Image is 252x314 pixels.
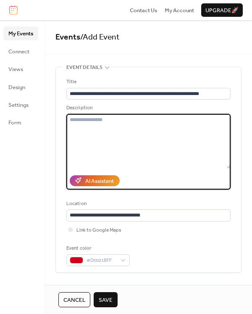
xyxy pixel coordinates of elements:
[66,78,229,86] div: Title
[66,244,128,253] div: Event color
[58,292,90,307] button: Cancel
[3,45,38,58] a: Connect
[8,65,23,74] span: Views
[8,29,33,38] span: My Events
[3,80,38,94] a: Design
[165,6,194,14] a: My Account
[130,6,157,15] span: Contact Us
[3,62,38,76] a: Views
[165,6,194,15] span: My Account
[8,83,25,92] span: Design
[8,47,29,56] span: Connect
[70,175,120,186] button: AI Assistant
[66,200,229,208] div: Location
[87,256,116,265] span: #D0021BFF
[130,6,157,14] a: Contact Us
[3,116,38,129] a: Form
[76,226,121,235] span: Link to Google Maps
[94,292,118,307] button: Save
[66,283,102,291] span: Date and time
[99,296,113,304] span: Save
[55,29,80,45] a: Events
[8,101,29,109] span: Settings
[201,3,243,17] button: Upgrade🚀
[3,98,38,111] a: Settings
[9,5,18,15] img: logo
[66,63,102,72] span: Event details
[80,29,120,45] span: / Add Event
[205,6,239,15] span: Upgrade 🚀
[63,296,85,304] span: Cancel
[85,177,114,185] div: AI Assistant
[66,104,229,112] div: Description
[3,26,38,40] a: My Events
[8,119,21,127] span: Form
